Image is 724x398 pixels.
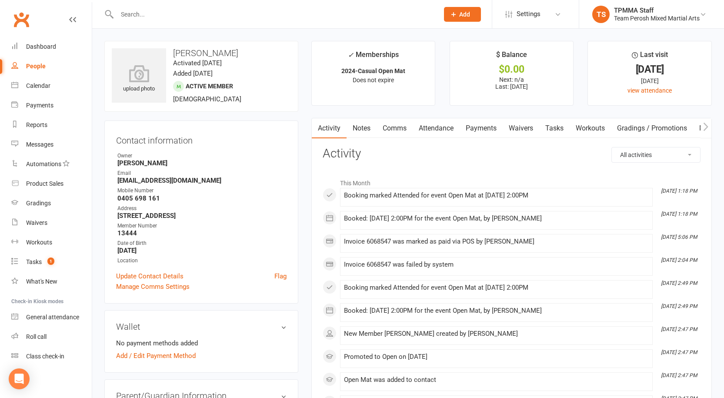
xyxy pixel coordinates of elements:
div: Location [117,257,287,265]
div: Dashboard [26,43,56,50]
strong: 0405 698 161 [117,194,287,202]
i: [DATE] 2:04 PM [661,257,697,263]
a: Activity [312,118,347,138]
i: [DATE] 5:06 PM [661,234,697,240]
a: Reports [11,115,92,135]
a: Automations [11,154,92,174]
div: Payments [26,102,53,109]
div: Roll call [26,333,47,340]
a: Payments [460,118,503,138]
div: Booked: [DATE] 2:00PM for the event Open Mat, by [PERSON_NAME] [344,307,649,314]
div: Reports [26,121,47,128]
a: What's New [11,272,92,291]
strong: [EMAIL_ADDRESS][DOMAIN_NAME] [117,177,287,184]
div: Booking marked Attended for event Open Mat at [DATE] 2:00PM [344,192,649,199]
time: Added [DATE] [173,70,213,77]
i: ✓ [348,51,354,59]
a: General attendance kiosk mode [11,308,92,327]
div: $0.00 [458,65,566,74]
i: [DATE] 2:47 PM [661,372,697,378]
div: TS [592,6,610,23]
a: Manage Comms Settings [116,281,190,292]
a: Calendar [11,76,92,96]
div: Messages [26,141,53,148]
i: [DATE] 2:47 PM [661,349,697,355]
a: view attendance [627,87,672,94]
div: What's New [26,278,57,285]
h3: Wallet [116,322,287,331]
div: Promoted to Open on [DATE] [344,353,649,361]
div: Owner [117,152,287,160]
div: People [26,63,46,70]
a: Clubworx [10,9,32,30]
a: Tasks [539,118,570,138]
strong: [PERSON_NAME] [117,159,287,167]
div: Mobile Number [117,187,287,195]
div: Team Perosh Mixed Martial Arts [614,14,700,22]
time: Activated [DATE] [173,59,222,67]
div: Tasks [26,258,42,265]
h3: Activity [323,147,701,161]
div: Invoice 6068547 was failed by system [344,261,649,268]
i: [DATE] 1:18 PM [661,188,697,194]
a: Tasks 1 [11,252,92,272]
div: Memberships [348,49,399,65]
a: Product Sales [11,174,92,194]
strong: [DATE] [117,247,287,254]
a: Class kiosk mode [11,347,92,366]
i: [DATE] 2:47 PM [661,326,697,332]
span: Add [459,11,470,18]
a: Comms [377,118,413,138]
i: [DATE] 2:49 PM [661,303,697,309]
div: Email [117,169,287,177]
a: Roll call [11,327,92,347]
div: Booked: [DATE] 2:00PM for the event Open Mat, by [PERSON_NAME] [344,215,649,222]
div: Invoice 6068547 was marked as paid via POS by [PERSON_NAME] [344,238,649,245]
a: Gradings [11,194,92,213]
a: People [11,57,92,76]
span: [DEMOGRAPHIC_DATA] [173,95,241,103]
a: Attendance [413,118,460,138]
a: Messages [11,135,92,154]
p: Next: n/a Last: [DATE] [458,76,566,90]
strong: 13444 [117,229,287,237]
div: Class check-in [26,353,64,360]
div: Date of Birth [117,239,287,247]
strong: [STREET_ADDRESS] [117,212,287,220]
div: General attendance [26,314,79,321]
a: Workouts [570,118,611,138]
h3: Contact information [116,132,287,145]
div: [DATE] [596,76,704,86]
div: Workouts [26,239,52,246]
div: Address [117,204,287,213]
a: Waivers [503,118,539,138]
h3: [PERSON_NAME] [112,48,291,58]
div: TPMMA Staff [614,7,700,14]
a: Update Contact Details [116,271,184,281]
div: upload photo [112,65,166,94]
button: Add [444,7,481,22]
div: Gradings [26,200,51,207]
span: Active member [186,83,233,90]
li: No payment methods added [116,338,287,348]
div: Member Number [117,222,287,230]
div: Open Intercom Messenger [9,368,30,389]
div: Last visit [632,49,668,65]
a: Payments [11,96,92,115]
span: 1 [47,258,54,265]
i: [DATE] 1:18 PM [661,211,697,217]
span: Settings [517,4,540,24]
a: Add / Edit Payment Method [116,351,196,361]
a: Flag [274,271,287,281]
div: Waivers [26,219,47,226]
div: Product Sales [26,180,63,187]
div: $ Balance [496,49,527,65]
div: Automations [26,161,61,167]
a: Gradings / Promotions [611,118,693,138]
i: [DATE] 2:49 PM [661,280,697,286]
div: Booking marked Attended for event Open Mat at [DATE] 2:00PM [344,284,649,291]
a: Dashboard [11,37,92,57]
div: [DATE] [596,65,704,74]
div: New Member [PERSON_NAME] created by [PERSON_NAME] [344,330,649,338]
a: Notes [347,118,377,138]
